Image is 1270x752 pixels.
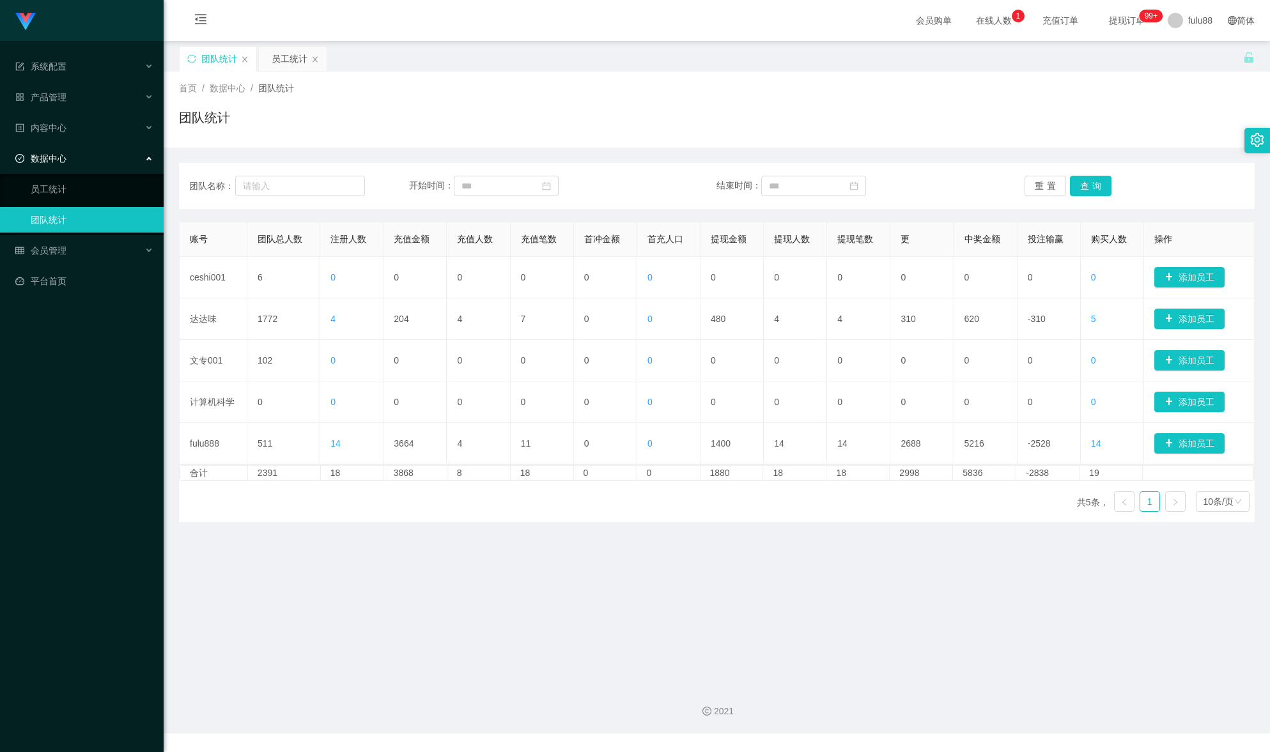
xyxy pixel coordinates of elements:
[716,180,761,190] font: 结束时间：
[457,314,462,324] font: 4
[190,355,222,365] font: 文专001
[711,438,731,449] font: 1400
[394,234,430,244] font: 充值金额
[31,153,66,164] font: 数据中心
[521,314,526,324] font: 7
[899,468,919,478] font: 2998
[1028,397,1033,407] font: 0
[1228,16,1237,25] i: 图标: 全球
[330,397,336,407] font: 0
[1028,272,1033,282] font: 0
[647,234,683,244] font: 首充人口
[330,234,366,244] font: 注册人数
[710,468,730,478] font: 1880
[1028,355,1033,365] font: 0
[714,706,734,716] font: 2021
[837,397,842,407] font: 0
[837,272,842,282] font: 0
[1165,491,1186,512] li: 下一页
[647,397,653,407] font: 0
[409,180,454,190] font: 开始时间：
[521,355,526,365] font: 0
[394,468,414,478] font: 3868
[1140,491,1160,512] li: 1
[258,438,272,449] font: 511
[849,181,858,190] i: 图标：日历
[330,314,336,324] font: 4
[1026,468,1049,478] font: -2838
[711,272,716,282] font: 0
[1114,491,1134,512] li: 上一页
[521,438,531,449] font: 11
[521,397,526,407] font: 0
[1091,438,1101,449] font: 14
[330,355,336,365] font: 0
[837,438,848,449] font: 14
[1077,497,1109,507] font: 共5条，
[520,468,530,478] font: 18
[1154,309,1225,329] button: 图标: 加号添加员工
[1025,176,1066,196] button: 重置
[1154,234,1172,244] font: 操作
[976,15,1012,26] font: 在线人数
[179,83,197,93] font: 首页
[647,438,653,449] font: 0
[901,234,910,244] font: 更
[964,272,970,282] font: 0
[330,468,341,478] font: 18
[241,56,249,63] i: 图标： 关闭
[963,468,982,478] font: 5836
[964,438,984,449] font: 5216
[1188,15,1212,26] font: fulu88
[901,355,906,365] font: 0
[1028,438,1051,449] font: -2528
[837,355,842,365] font: 0
[1204,492,1234,511] div: 10条/页
[584,272,589,282] font: 0
[711,234,747,244] font: 提现金额
[330,438,341,449] font: 14
[1120,498,1128,506] i: 图标： 左
[457,355,462,365] font: 0
[1042,15,1078,26] font: 充值订单
[584,468,589,478] font: 0
[1147,496,1152,507] font: 1
[457,234,493,244] font: 充值人数
[31,123,66,133] font: 内容中心
[189,181,234,191] font: 团队名称：
[702,707,711,716] i: 图标：版权
[711,314,725,324] font: 480
[901,438,920,449] font: 2688
[272,54,307,64] font: 员工统计
[1028,234,1064,244] font: 投注输赢
[1172,498,1179,506] i: 图标： 右
[1012,10,1025,22] sup: 1
[235,176,366,196] input: 请输入
[1154,267,1225,288] button: 图标: 加号添加员工
[190,397,235,407] font: 计算机科学
[201,54,237,64] font: 团队统计
[584,314,589,324] font: 0
[1028,314,1046,324] font: -310
[901,314,915,324] font: 310
[258,468,277,478] font: 2391
[1250,133,1264,147] i: 图标：设置
[1154,392,1225,412] button: 图标: 加号添加员工
[1204,496,1234,507] font: 10条/页
[190,468,208,478] font: 合计
[837,314,842,324] font: 4
[190,272,226,282] font: ceshi001
[15,93,24,102] i: 图标: appstore-o
[457,272,462,282] font: 0
[31,245,66,256] font: 会员管理
[1140,10,1163,22] sup: 300
[311,56,319,63] i: 图标： 关闭
[584,355,589,365] font: 0
[457,397,462,407] font: 0
[457,468,462,478] font: 8
[773,468,783,478] font: 18
[542,181,551,190] i: 图标：日历
[15,268,153,294] a: 图标：仪表板平台首页
[258,272,263,282] font: 6
[258,397,263,407] font: 0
